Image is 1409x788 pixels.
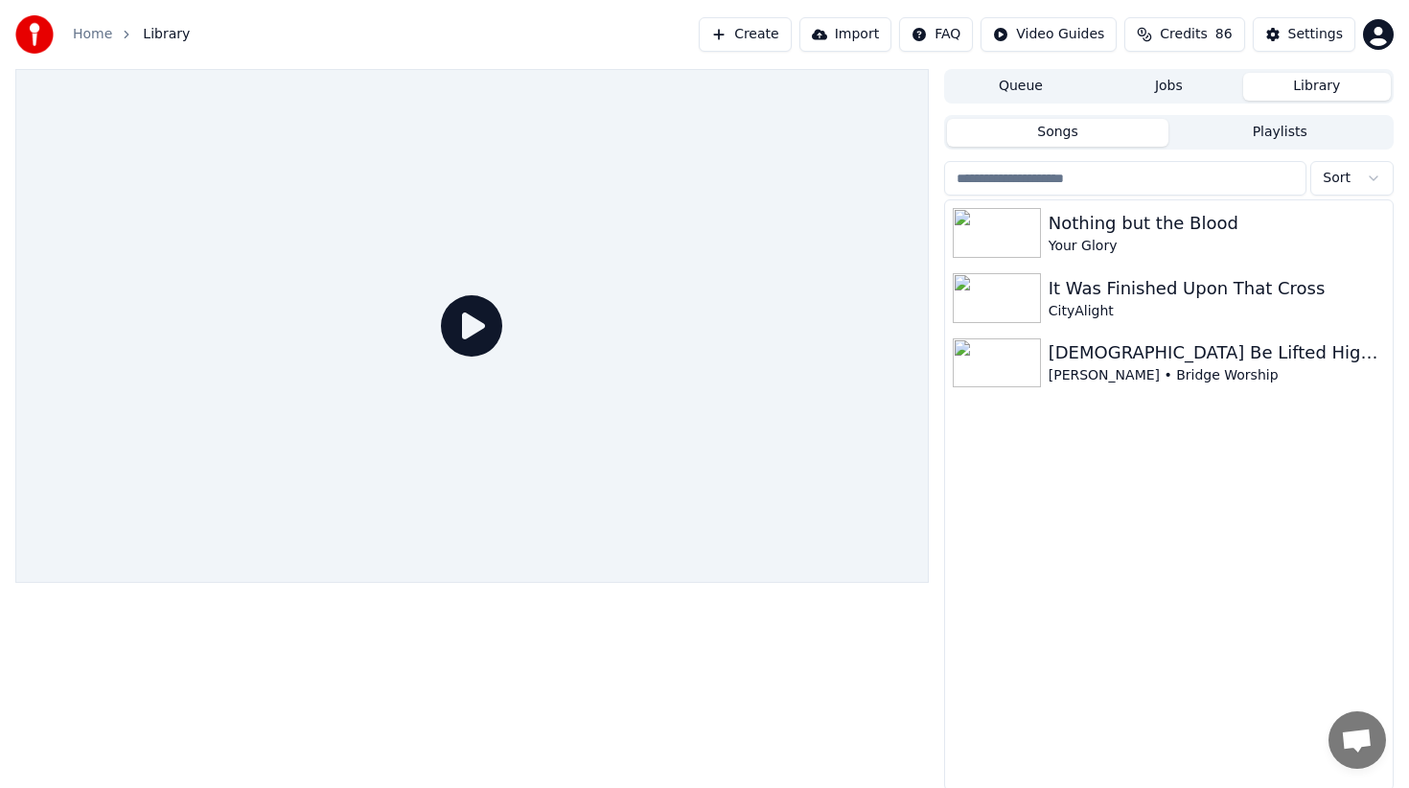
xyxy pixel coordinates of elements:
button: Settings [1253,17,1355,52]
span: 86 [1215,25,1233,44]
div: CityAlight [1049,302,1385,321]
button: Import [799,17,891,52]
img: youka [15,15,54,54]
div: Settings [1288,25,1343,44]
div: Your Glory [1049,237,1385,256]
button: Create [699,17,792,52]
div: [PERSON_NAME] • Bridge Worship [1049,366,1385,385]
span: Library [143,25,190,44]
nav: breadcrumb [73,25,190,44]
button: Songs [947,119,1169,147]
div: Open chat [1328,711,1386,769]
button: Video Guides [981,17,1117,52]
div: [DEMOGRAPHIC_DATA] Be Lifted Higher [1049,339,1385,366]
button: FAQ [899,17,973,52]
div: It Was Finished Upon That Cross [1049,275,1385,302]
span: Sort [1323,169,1351,188]
button: Library [1243,73,1391,101]
button: Queue [947,73,1095,101]
span: Credits [1160,25,1207,44]
a: Home [73,25,112,44]
button: Playlists [1168,119,1391,147]
button: Jobs [1095,73,1242,101]
div: Nothing but the Blood [1049,210,1385,237]
button: Credits86 [1124,17,1244,52]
